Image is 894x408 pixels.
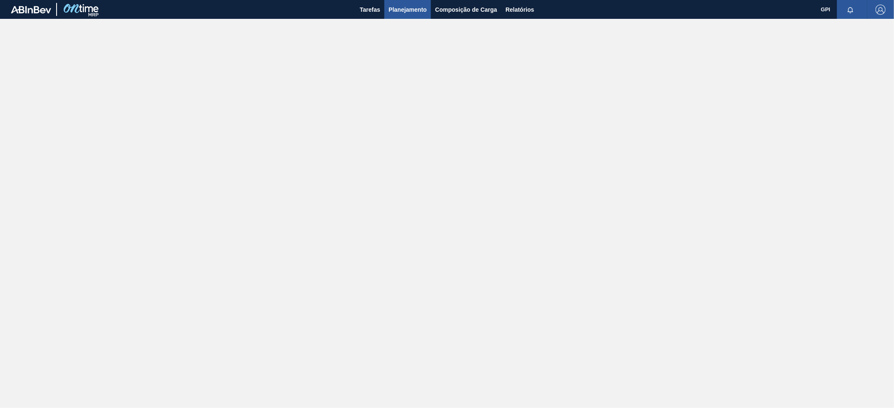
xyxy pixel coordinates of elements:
span: Composição de Carga [435,5,497,15]
span: Tarefas [360,5,380,15]
img: TNhmsLtSVTkK8tSr43FrP2fwEKptu5GPRR3wAAAABJRU5ErkJggg== [11,6,51,13]
button: Notificações [837,4,864,15]
span: Planejamento [389,5,427,15]
img: Logout [876,5,886,15]
span: Relatórios [505,5,534,15]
